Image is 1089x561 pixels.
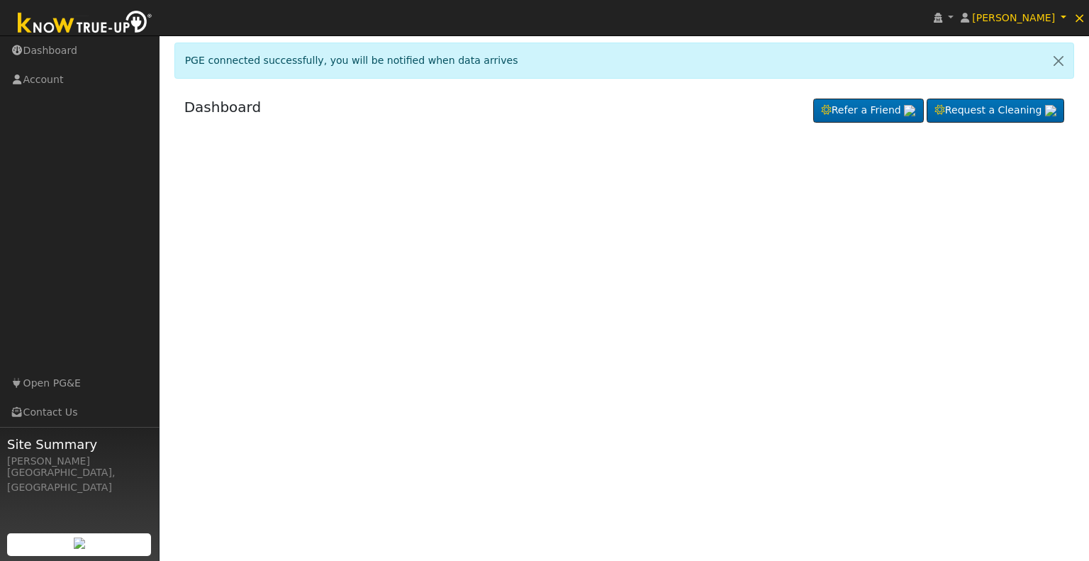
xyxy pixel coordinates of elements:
a: Close [1044,43,1073,78]
a: Dashboard [184,99,262,116]
img: retrieve [904,105,915,116]
div: PGE connected successfully, you will be notified when data arrives [174,43,1075,79]
img: retrieve [74,538,85,549]
span: Site Summary [7,435,152,454]
span: [PERSON_NAME] [972,12,1055,23]
img: retrieve [1045,105,1056,116]
a: Refer a Friend [813,99,924,123]
div: [GEOGRAPHIC_DATA], [GEOGRAPHIC_DATA] [7,465,152,495]
img: Know True-Up [11,8,160,40]
a: Request a Cleaning [927,99,1064,123]
span: × [1073,9,1085,26]
div: [PERSON_NAME] [7,454,152,469]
